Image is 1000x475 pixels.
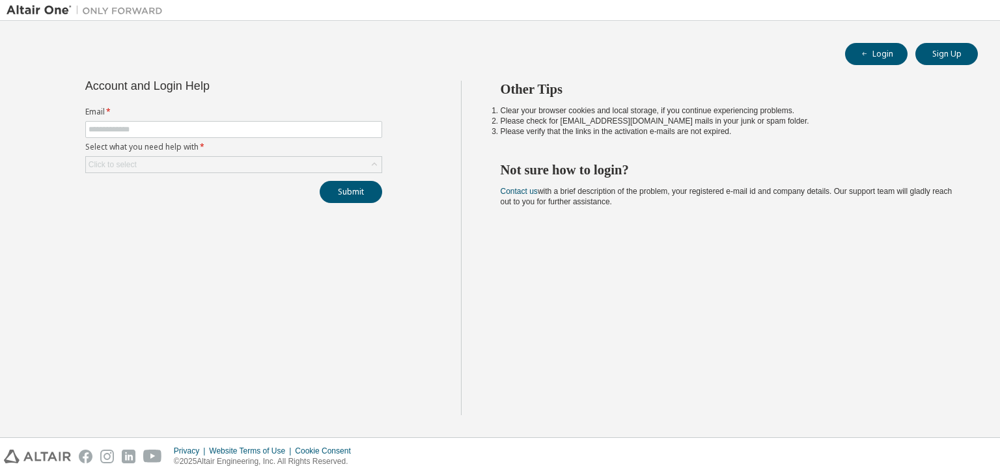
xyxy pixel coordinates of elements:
li: Please check for [EMAIL_ADDRESS][DOMAIN_NAME] mails in your junk or spam folder. [501,116,955,126]
div: Privacy [174,446,209,456]
div: Click to select [86,157,382,172]
h2: Other Tips [501,81,955,98]
div: Account and Login Help [85,81,323,91]
span: with a brief description of the problem, your registered e-mail id and company details. Our suppo... [501,187,952,206]
label: Email [85,107,382,117]
li: Please verify that the links in the activation e-mails are not expired. [501,126,955,137]
button: Login [845,43,908,65]
div: Click to select [89,159,137,170]
li: Clear your browser cookies and local storage, if you continue experiencing problems. [501,105,955,116]
h2: Not sure how to login? [501,161,955,178]
img: facebook.svg [79,450,92,463]
img: instagram.svg [100,450,114,463]
div: Website Terms of Use [209,446,295,456]
img: youtube.svg [143,450,162,463]
img: linkedin.svg [122,450,135,463]
p: © 2025 Altair Engineering, Inc. All Rights Reserved. [174,456,359,467]
div: Cookie Consent [295,446,358,456]
img: altair_logo.svg [4,450,71,463]
img: Altair One [7,4,169,17]
button: Sign Up [915,43,978,65]
a: Contact us [501,187,538,196]
label: Select what you need help with [85,142,382,152]
button: Submit [320,181,382,203]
